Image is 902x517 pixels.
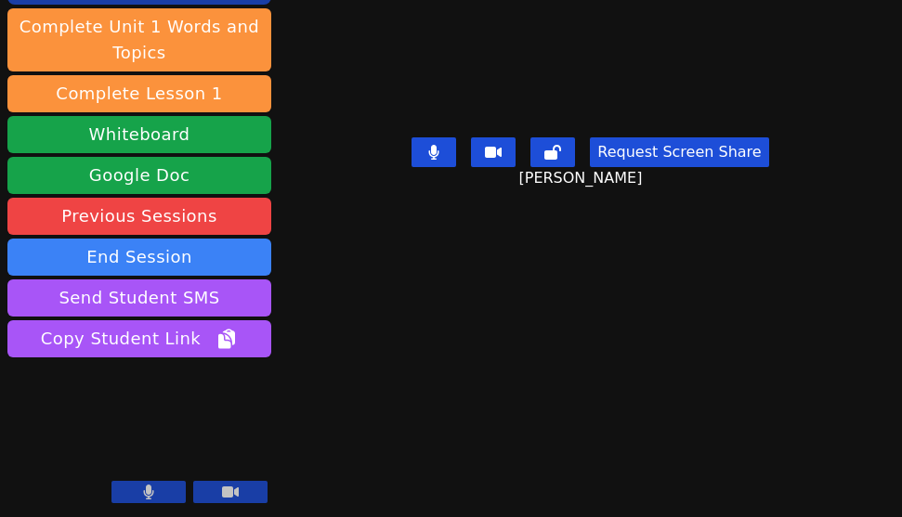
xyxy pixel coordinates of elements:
[7,116,271,153] button: Whiteboard
[7,75,271,112] button: Complete Lesson 1
[7,198,271,235] a: Previous Sessions
[7,279,271,317] button: Send Student SMS
[7,157,271,194] a: Google Doc
[7,8,271,71] button: Complete Unit 1 Words and Topics
[7,239,271,276] button: End Session
[518,167,647,189] span: [PERSON_NAME]
[7,320,271,357] button: Copy Student Link
[41,326,238,352] span: Copy Student Link
[590,137,768,167] button: Request Screen Share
